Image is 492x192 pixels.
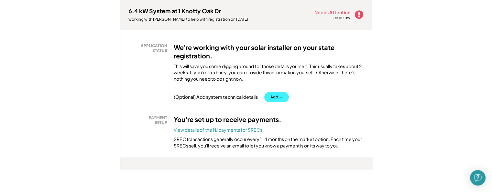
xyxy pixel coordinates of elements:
div: working with [PERSON_NAME] to help with registration on [DATE] [128,17,248,22]
div: 6.4 kW System at 1 Knotty Oak Dr [128,7,221,15]
a: View details of the NJ payments for SRECs. [174,127,264,133]
button: Add → [264,92,289,102]
div: edxh990v - [120,170,131,173]
h3: We're working with your solar installer on your state registration. [174,43,364,60]
div: SREC transactions generally occur every 1-4 months on the market option. Each time your SRECs sel... [174,136,364,149]
div: see below [332,15,351,21]
div: APPLICATION STATUS [132,43,167,53]
div: This will save you some digging around for those details yourself. This usually takes about 2 wee... [174,63,364,82]
div: PAYMENT SETUP [132,115,167,125]
div: (Optional) Add system technical details [174,94,258,100]
div: Needs Attention [314,10,351,15]
div: Open Intercom Messenger [470,170,486,186]
h3: You're set up to receive payments. [174,115,281,124]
